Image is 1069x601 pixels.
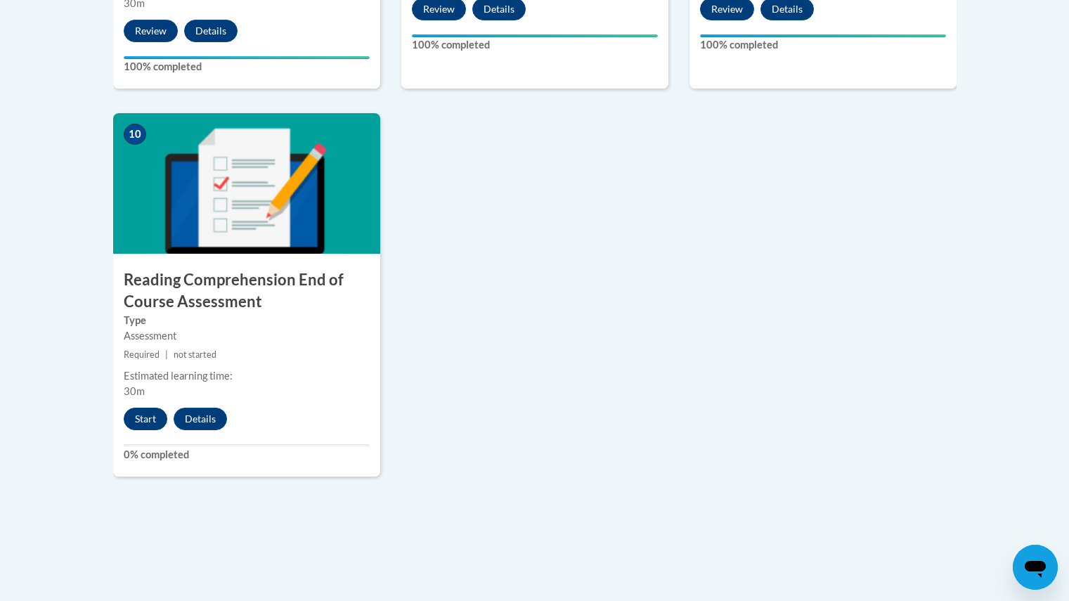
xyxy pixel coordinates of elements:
[700,37,946,53] label: 100% completed
[124,349,160,360] span: Required
[412,37,658,53] label: 100% completed
[124,368,370,384] div: Estimated learning time:
[700,34,946,37] div: Your progress
[124,447,370,463] label: 0% completed
[124,328,370,344] div: Assessment
[1013,545,1058,590] iframe: Button to launch messaging window
[124,20,178,42] button: Review
[113,269,380,313] h3: Reading Comprehension End of Course Assessment
[113,113,380,254] img: Course Image
[124,408,167,430] button: Start
[124,59,370,75] label: 100% completed
[124,124,146,145] span: 10
[165,349,168,360] span: |
[174,349,216,360] span: not started
[184,20,238,42] button: Details
[124,56,370,59] div: Your progress
[124,313,370,328] label: Type
[124,385,145,397] span: 30m
[174,408,227,430] button: Details
[412,34,658,37] div: Your progress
